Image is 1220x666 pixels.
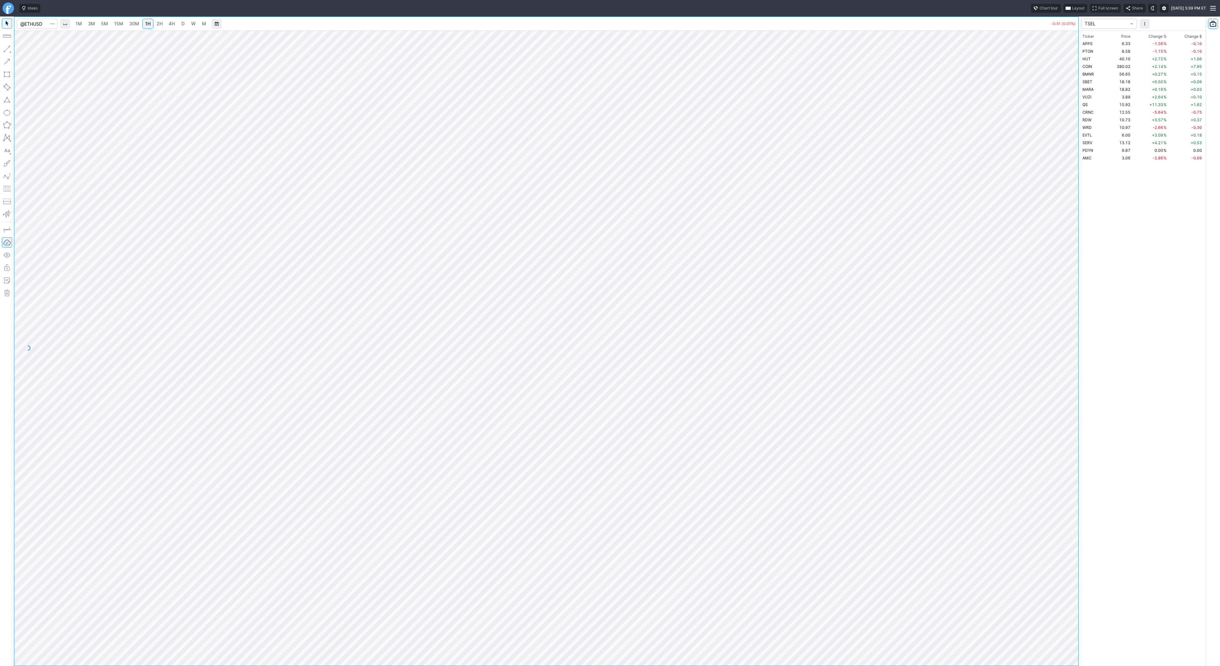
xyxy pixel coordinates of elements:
span: +0.09 [1191,79,1202,84]
td: 18.82 [1108,85,1132,93]
span: % [1163,133,1167,138]
button: Measure [2,31,12,41]
td: 15.92 [1108,101,1132,108]
span: % [1163,102,1167,107]
span: 0.00 [1193,148,1202,153]
span: +3.09 [1152,133,1163,138]
td: 3.06 [1108,154,1132,162]
span: [DATE] 5:39 PM ET [1171,5,1206,11]
a: 3M [85,19,98,29]
button: Interval [60,19,70,29]
span: +2.14 [1152,64,1163,69]
span: +0.15 [1191,72,1202,77]
span: Layout [1072,5,1084,11]
div: Price [1121,33,1130,40]
span: SBET [1082,79,1092,84]
span: +2.64 [1152,95,1163,99]
td: 13.12 [1108,139,1132,146]
button: Polygon [2,120,12,130]
span: % [1163,79,1167,84]
span: -0.10 [1191,41,1202,46]
a: 1H [142,19,153,29]
span: CRNC [1082,110,1094,115]
a: 15M [111,19,126,29]
span: WRD [1082,125,1092,130]
span: HUT [1082,57,1091,61]
button: Toggle dark mode [1148,4,1157,13]
span: % [1163,57,1167,61]
button: Line [2,44,12,54]
button: Chart tour [1031,4,1061,13]
button: Range [212,19,222,29]
span: % [1163,140,1167,145]
button: Text [2,145,12,156]
span: Chart tour [1040,5,1058,11]
span: Share [1132,5,1143,11]
span: % [1163,87,1167,92]
button: Search [48,19,57,29]
span: -5.64 [1153,110,1163,115]
span: % [1163,41,1167,46]
span: % [1163,156,1167,160]
button: Drawings Autosave: On [2,237,12,247]
a: 4H [166,19,178,29]
td: 40.10 [1108,55,1132,63]
button: Fibonacci retracements [2,184,12,194]
a: D [178,19,188,29]
td: 6.33 [1108,40,1132,47]
a: 1M [73,19,85,29]
span: % [1163,72,1167,77]
button: Drawing mode: Single [2,225,12,235]
span: % [1163,148,1167,153]
span: D [181,21,185,26]
span: Ideas [28,5,37,11]
span: % [1163,118,1167,122]
span: PTON [1082,49,1093,54]
a: 30M [126,19,142,29]
button: Hide drawings [2,250,12,260]
span: Full screen [1098,5,1118,11]
button: Full screen [1090,4,1121,13]
span: +0.27 [1152,72,1163,77]
span: -1.15 [1153,49,1163,54]
span: EVTL [1082,133,1092,138]
span: 1M [76,21,82,26]
span: -2.86 [1153,156,1163,160]
span: -0.30 [1191,125,1202,130]
span: 3M [88,21,95,26]
span: 5M [101,21,108,26]
span: 15M [114,21,123,26]
button: Portfolio watchlist [1208,19,1218,29]
div: Ticker [1082,33,1094,40]
button: Triangle [2,95,12,105]
button: Settings [1160,4,1169,13]
td: 10.73 [1108,116,1132,124]
td: 380.02 [1108,63,1132,70]
span: +0.53 [1191,140,1202,145]
button: Position [2,196,12,206]
span: +1.06 [1191,57,1202,61]
button: More [1140,19,1150,29]
span: W [191,21,196,26]
span: +11.33 [1149,102,1163,107]
button: Rotated rectangle [2,82,12,92]
span: -0.09 [1191,156,1202,160]
span: QS [1082,102,1088,107]
span: +0.50 [1152,79,1163,84]
span: +2.72 [1152,57,1163,61]
span: -0.10 [1191,49,1202,54]
input: Search [17,19,58,29]
button: Ellipse [2,107,12,118]
span: M [202,21,206,26]
span: AMC [1082,156,1091,160]
span: TSEL [1085,21,1127,27]
span: -2.66 [1153,125,1163,130]
span: VUZI [1082,95,1091,99]
button: Brush [2,158,12,168]
span: % [1163,64,1167,69]
button: XABCD [2,133,12,143]
span: % [1163,95,1167,99]
span: 4H [169,21,175,26]
button: Anchored VWAP [2,209,12,219]
span: 1H [145,21,151,26]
